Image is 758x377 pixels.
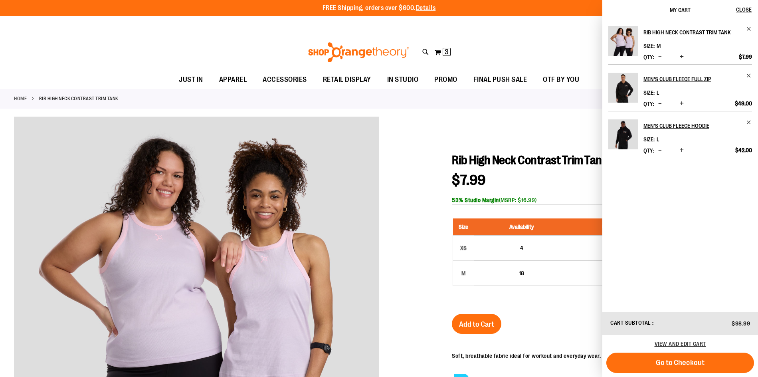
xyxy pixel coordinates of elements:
a: Remove item [746,119,752,125]
span: L [657,89,659,96]
span: OTF BY YOU [543,71,579,89]
a: PROMO [426,71,465,89]
div: XS [457,242,469,254]
a: Rib High Neck Contrast Trim Tank [608,26,638,61]
h2: Rib High Neck Contrast Trim Tank [643,26,741,39]
a: Rib High Neck Contrast Trim Tank [643,26,752,39]
span: Add to Cart [459,320,494,329]
span: $49.00 [735,100,752,107]
a: JUST IN [171,71,211,89]
dt: Size [643,136,655,143]
label: Qty [643,147,654,154]
a: Men's Club Fleece Hoodie [643,119,752,132]
a: Men's Club Fleece Hoodie [608,119,638,155]
button: Go to Checkout [606,353,754,373]
div: $7.99 [573,265,653,273]
a: Home [14,95,27,102]
p: FREE Shipping, orders over $600. [323,4,436,13]
span: 3 [445,48,449,56]
span: APPAREL [219,71,247,89]
span: $7.99 [739,53,752,60]
span: ACCESSORIES [263,71,307,89]
a: ACCESSORIES [255,71,315,89]
button: Decrease product quantity [656,147,664,155]
a: OTF BY YOU [535,71,587,89]
a: IN STUDIO [379,71,427,89]
button: Increase product quantity [678,100,686,108]
img: Shop Orangetheory [307,42,410,62]
span: $98.99 [732,320,750,327]
img: Men's Club Fleece Full Zip [608,73,638,103]
a: RETAIL DISPLAY [315,71,379,89]
a: Men's Club Fleece Full Zip [608,73,638,108]
button: Increase product quantity [678,53,686,61]
div: (MSRP: $16.99) [452,196,744,204]
span: RETAIL DISPLAY [323,71,371,89]
span: L [657,136,659,143]
img: Men's Club Fleece Hoodie [608,119,638,149]
a: View and edit cart [655,341,706,347]
li: Product [608,111,752,158]
h2: Men's Club Fleece Hoodie [643,119,741,132]
label: Qty [643,54,654,60]
div: $19.00 [573,273,653,281]
div: $19.00 [573,248,653,256]
h2: Men's Club Fleece Full Zip [643,73,741,85]
a: Details [416,4,436,12]
span: JUST IN [179,71,203,89]
span: 18 [519,270,524,276]
img: Rib High Neck Contrast Trim Tank [608,26,638,56]
button: Add to Cart [452,314,501,334]
span: IN STUDIO [387,71,419,89]
div: Soft, breathable fabric ideal for workout and everyday wear. [452,352,601,360]
a: APPAREL [211,71,255,89]
dt: Size [643,43,655,49]
a: Remove item [746,73,752,79]
span: M [657,43,661,49]
a: Remove item [746,26,752,32]
span: FINAL PUSH SALE [473,71,527,89]
th: Unit Price [569,218,657,236]
button: Decrease product quantity [656,100,664,108]
span: Close [736,6,752,13]
button: Increase product quantity [678,147,686,155]
li: Product [608,64,752,111]
span: PROMO [434,71,457,89]
span: Rib High Neck Contrast Trim Tank [452,153,607,167]
th: Availability [474,218,569,236]
div: M [457,267,469,279]
span: $42.00 [735,147,752,154]
span: Cart Subtotal [610,319,651,326]
strong: Rib High Neck Contrast Trim Tank [39,95,118,102]
b: 53% Studio Margin [452,197,499,203]
label: Qty [643,101,654,107]
th: Size [453,218,474,236]
span: Go to Checkout [656,358,705,367]
span: $7.99 [452,172,486,188]
span: 4 [520,245,523,251]
a: Men's Club Fleece Full Zip [643,73,752,85]
a: FINAL PUSH SALE [465,71,535,89]
span: My Cart [670,7,691,13]
button: Decrease product quantity [656,53,664,61]
div: $7.99 [573,240,653,248]
dt: Size [643,89,655,96]
li: Product [608,26,752,64]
